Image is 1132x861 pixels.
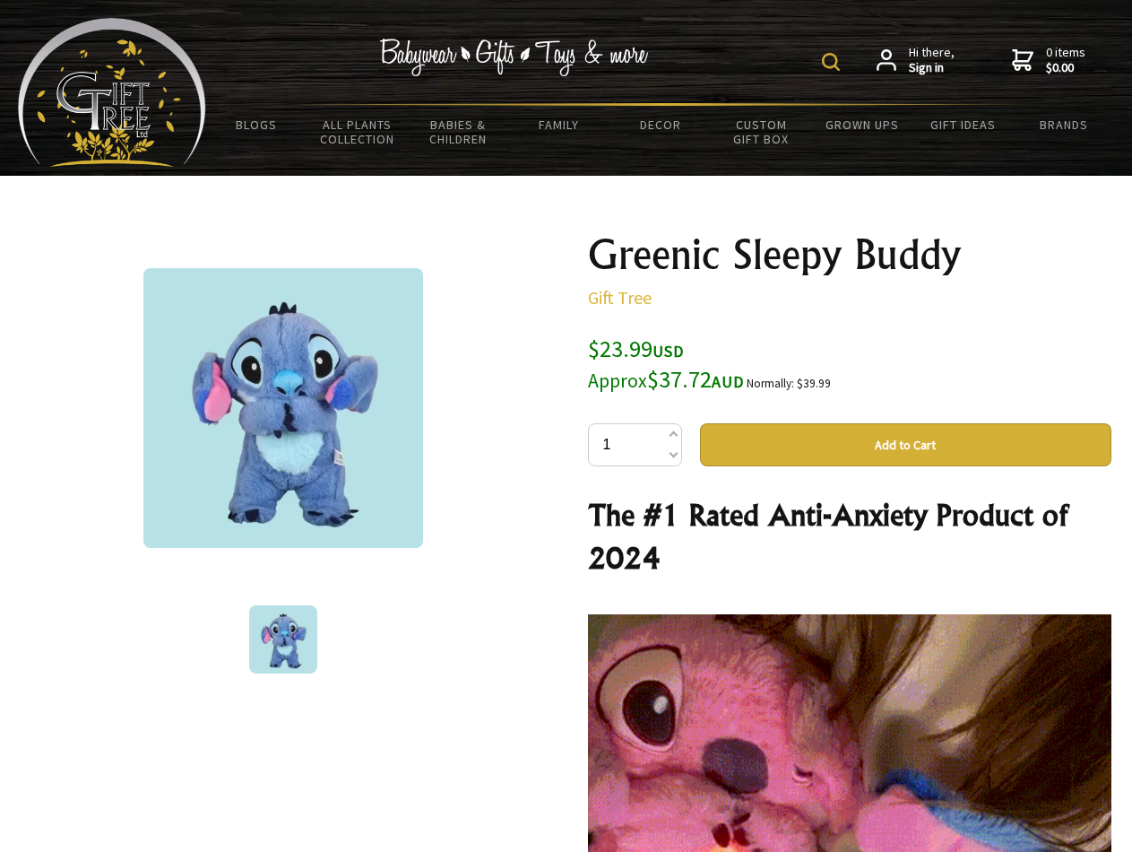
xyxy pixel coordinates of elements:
[822,53,840,71] img: product search
[307,106,409,158] a: All Plants Collection
[380,39,649,76] img: Babywear - Gifts - Toys & more
[652,341,684,361] span: USD
[711,106,812,158] a: Custom Gift Box
[509,106,610,143] a: Family
[1014,106,1115,143] a: Brands
[249,605,317,674] img: Greenic Sleepy Buddy
[588,286,652,309] a: Gift Tree
[588,369,647,393] small: Approx
[1046,44,1085,76] span: 0 items
[747,376,831,391] small: Normally: $39.99
[609,106,711,143] a: Decor
[909,60,955,76] strong: Sign in
[712,371,744,392] span: AUD
[408,106,509,158] a: Babies & Children
[1012,45,1085,76] a: 0 items$0.00
[700,423,1111,466] button: Add to Cart
[909,45,955,76] span: Hi there,
[588,233,1111,276] h1: Greenic Sleepy Buddy
[143,268,423,548] img: Greenic Sleepy Buddy
[1046,60,1085,76] strong: $0.00
[811,106,912,143] a: Grown Ups
[206,106,307,143] a: BLOGS
[588,497,1067,576] strong: The #1 Rated Anti-Anxiety Product of 2024
[877,45,955,76] a: Hi there,Sign in
[588,334,744,394] span: $23.99 $37.72
[912,106,1014,143] a: Gift Ideas
[18,18,206,167] img: Babyware - Gifts - Toys and more...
